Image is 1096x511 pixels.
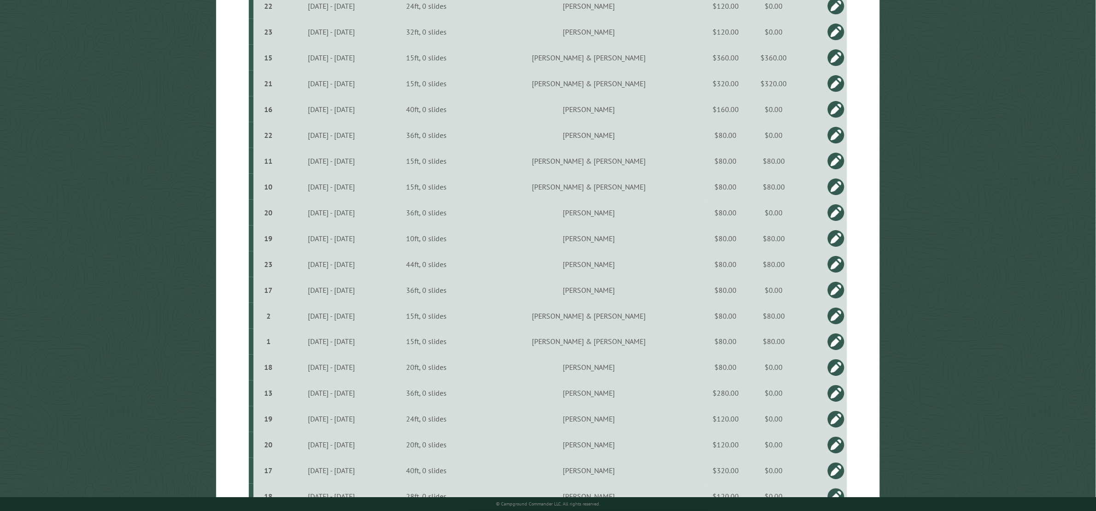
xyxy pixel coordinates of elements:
div: [DATE] - [DATE] [283,285,381,295]
td: [PERSON_NAME] [471,484,707,510]
div: 19 [257,234,279,243]
td: $80.00 [707,122,744,148]
td: $80.00 [707,226,744,251]
div: [DATE] - [DATE] [283,363,381,372]
div: [DATE] - [DATE] [283,234,381,243]
td: 15ft, 0 slides [382,303,470,329]
div: [DATE] - [DATE] [283,156,381,166]
td: $160.00 [707,96,744,122]
td: [PERSON_NAME] [471,226,707,251]
td: [PERSON_NAME] [471,380,707,406]
td: $80.00 [707,200,744,226]
div: 11 [257,156,279,166]
td: $0.00 [744,458,804,484]
div: 17 [257,466,279,475]
td: $80.00 [744,174,804,200]
td: [PERSON_NAME] [471,122,707,148]
td: $80.00 [707,174,744,200]
td: [PERSON_NAME] [471,458,707,484]
td: $120.00 [707,484,744,510]
div: 16 [257,105,279,114]
td: $80.00 [744,226,804,251]
td: $0.00 [744,96,804,122]
div: 19 [257,415,279,424]
td: [PERSON_NAME] [471,277,707,303]
td: $360.00 [744,45,804,71]
div: 2 [257,311,279,321]
td: [PERSON_NAME] & [PERSON_NAME] [471,45,707,71]
td: 36ft, 0 slides [382,380,470,406]
div: 10 [257,182,279,191]
td: $0.00 [744,277,804,303]
td: $80.00 [707,303,744,329]
td: $80.00 [744,303,804,329]
div: 23 [257,260,279,269]
div: [DATE] - [DATE] [283,466,381,475]
td: 44ft, 0 slides [382,251,470,277]
td: 15ft, 0 slides [382,174,470,200]
div: 21 [257,79,279,88]
div: 22 [257,131,279,140]
td: $120.00 [707,406,744,432]
div: [DATE] - [DATE] [283,492,381,501]
div: 23 [257,27,279,36]
div: [DATE] - [DATE] [283,53,381,62]
td: $80.00 [707,355,744,380]
td: $0.00 [744,406,804,432]
td: 28ft, 0 slides [382,484,470,510]
td: 15ft, 0 slides [382,45,470,71]
div: 22 [257,1,279,11]
td: $320.00 [707,458,744,484]
div: 18 [257,363,279,372]
td: [PERSON_NAME] [471,96,707,122]
td: $80.00 [707,277,744,303]
div: [DATE] - [DATE] [283,27,381,36]
div: 1 [257,337,279,346]
td: $80.00 [744,329,804,355]
td: $80.00 [707,148,744,174]
td: $80.00 [707,329,744,355]
td: 15ft, 0 slides [382,329,470,355]
td: 20ft, 0 slides [382,432,470,458]
td: [PERSON_NAME] [471,251,707,277]
td: 36ft, 0 slides [382,277,470,303]
td: $320.00 [707,71,744,96]
div: [DATE] - [DATE] [283,79,381,88]
td: [PERSON_NAME] & [PERSON_NAME] [471,71,707,96]
td: 20ft, 0 slides [382,355,470,380]
td: [PERSON_NAME] [471,200,707,226]
td: $320.00 [744,71,804,96]
td: 15ft, 0 slides [382,148,470,174]
div: [DATE] - [DATE] [283,105,381,114]
div: 15 [257,53,279,62]
small: © Campground Commander LLC. All rights reserved. [496,501,600,507]
td: $0.00 [744,122,804,148]
td: [PERSON_NAME] [471,432,707,458]
td: 40ft, 0 slides [382,96,470,122]
div: 17 [257,285,279,295]
td: $80.00 [744,251,804,277]
td: 36ft, 0 slides [382,200,470,226]
td: 40ft, 0 slides [382,458,470,484]
td: $120.00 [707,19,744,45]
div: [DATE] - [DATE] [283,208,381,217]
td: [PERSON_NAME] [471,355,707,380]
div: [DATE] - [DATE] [283,440,381,450]
div: 20 [257,440,279,450]
div: [DATE] - [DATE] [283,389,381,398]
td: $0.00 [744,380,804,406]
div: [DATE] - [DATE] [283,337,381,346]
td: [PERSON_NAME] [471,19,707,45]
div: 13 [257,389,279,398]
td: 32ft, 0 slides [382,19,470,45]
div: [DATE] - [DATE] [283,1,381,11]
td: [PERSON_NAME] & [PERSON_NAME] [471,174,707,200]
td: $360.00 [707,45,744,71]
div: [DATE] - [DATE] [283,415,381,424]
div: [DATE] - [DATE] [283,311,381,321]
div: [DATE] - [DATE] [283,131,381,140]
td: [PERSON_NAME] & [PERSON_NAME] [471,303,707,329]
td: $80.00 [744,148,804,174]
td: $80.00 [707,251,744,277]
td: [PERSON_NAME] [471,406,707,432]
